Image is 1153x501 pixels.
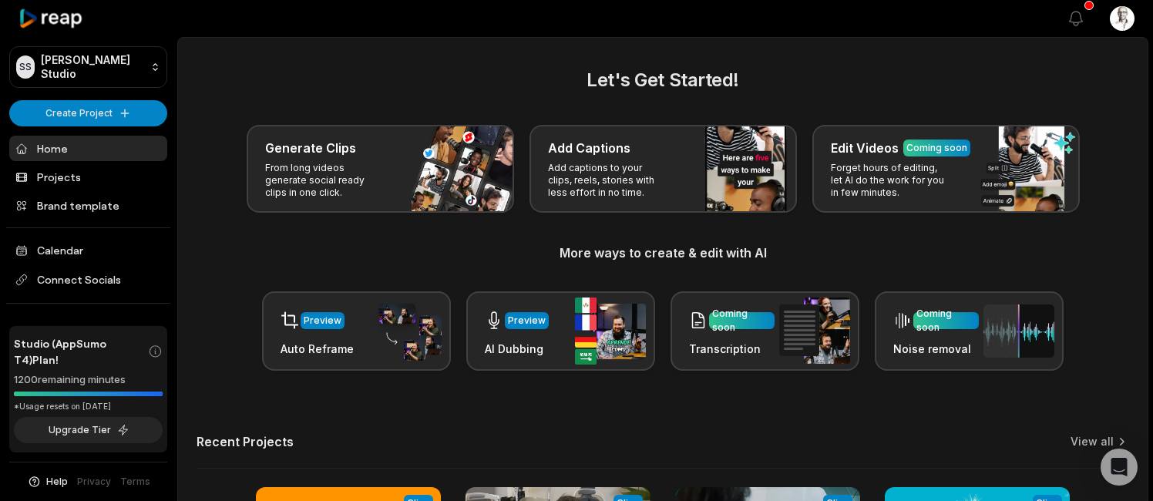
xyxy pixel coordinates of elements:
[548,139,630,157] h3: Add Captions
[120,475,150,489] a: Terms
[14,401,163,412] div: *Usage resets on [DATE]
[77,475,111,489] a: Privacy
[14,335,148,368] span: Studio (AppSumo T4) Plan!
[916,307,976,335] div: Coming soon
[265,139,356,157] h3: Generate Clips
[831,139,899,157] h3: Edit Videos
[197,244,1129,262] h3: More ways to create & edit with AI
[14,417,163,443] button: Upgrade Tier
[9,100,167,126] button: Create Project
[16,55,35,79] div: SS
[508,314,546,328] div: Preview
[265,162,385,199] p: From long videos generate social ready clips in one click.
[46,475,68,489] span: Help
[1071,434,1114,449] a: View all
[197,66,1129,94] h2: Let's Get Started!
[304,314,341,328] div: Preview
[9,266,167,294] span: Connect Socials
[983,304,1054,358] img: noise_removal.png
[831,162,950,199] p: Forget hours of editing, let AI do the work for you in few minutes.
[371,301,442,361] img: auto_reframe.png
[689,341,775,357] h3: Transcription
[197,434,294,449] h2: Recent Projects
[906,141,967,155] div: Coming soon
[27,475,68,489] button: Help
[9,164,167,190] a: Projects
[281,341,354,357] h3: Auto Reframe
[9,136,167,161] a: Home
[9,193,167,218] a: Brand template
[41,53,144,81] p: [PERSON_NAME] Studio
[548,162,667,199] p: Add captions to your clips, reels, stories with less effort in no time.
[575,298,646,365] img: ai_dubbing.png
[485,341,549,357] h3: AI Dubbing
[14,372,163,388] div: 1200 remaining minutes
[779,298,850,364] img: transcription.png
[712,307,771,335] div: Coming soon
[9,237,167,263] a: Calendar
[1101,449,1138,486] div: Open Intercom Messenger
[893,341,979,357] h3: Noise removal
